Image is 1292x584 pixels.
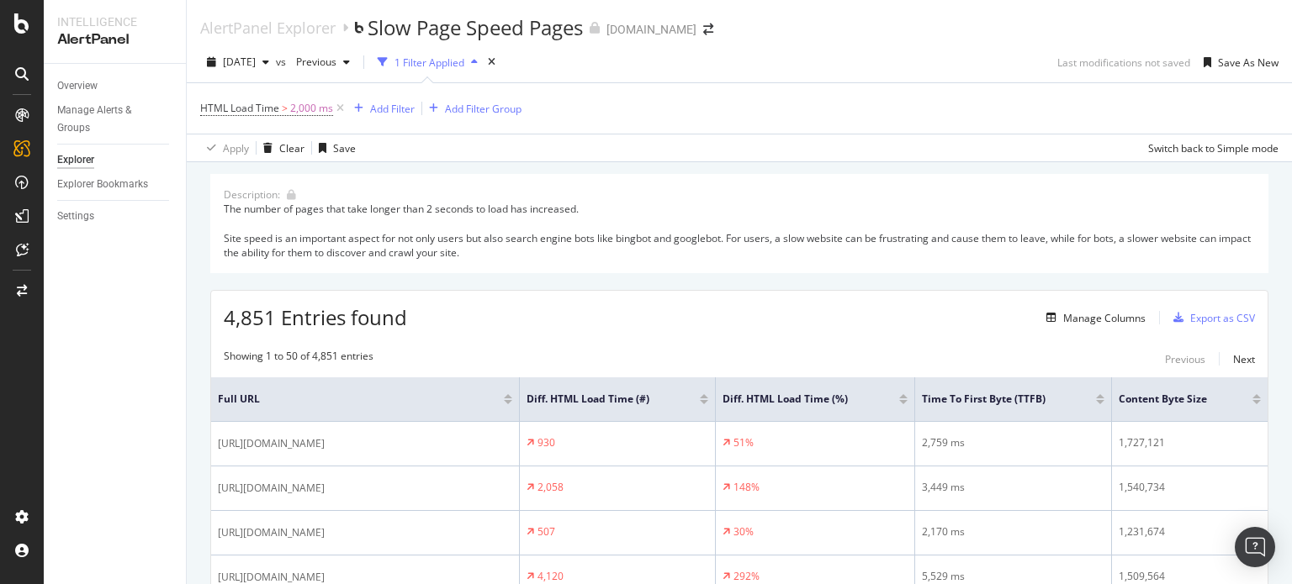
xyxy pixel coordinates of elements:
[224,202,1255,260] div: The number of pages that take longer than 2 seconds to load has increased. Site speed is an impor...
[224,303,407,331] span: 4,851 Entries found
[394,55,464,70] div: 1 Filter Applied
[1119,392,1227,407] span: Content Byte Size
[537,569,564,584] div: 4,120
[1141,134,1279,161] button: Switch back to Simple mode
[371,49,484,76] button: 1 Filter Applied
[1190,311,1255,325] div: Export as CSV
[289,55,336,69] span: Previous
[312,134,356,161] button: Save
[922,569,1104,584] div: 5,529 ms
[537,480,564,495] div: 2,058
[703,24,713,35] div: arrow-right-arrow-left
[733,435,754,450] div: 51%
[276,55,289,69] span: vs
[200,49,276,76] button: [DATE]
[282,101,288,115] span: >
[1063,311,1146,325] div: Manage Columns
[290,97,333,120] span: 2,000 ms
[1167,304,1255,331] button: Export as CSV
[1218,55,1279,70] div: Save As New
[1040,308,1146,328] button: Manage Columns
[422,98,522,118] button: Add Filter Group
[218,480,325,497] span: [URL][DOMAIN_NAME]
[200,18,336,37] a: AlertPanel Explorer
[368,13,583,42] div: Slow Page Speed Pages
[484,54,499,71] div: times
[200,134,249,161] button: Apply
[1119,524,1261,539] div: 1,231,674
[1233,349,1255,369] button: Next
[1148,141,1279,155] div: Switch back to Simple mode
[537,435,555,450] div: 930
[733,569,760,584] div: 292%
[733,480,760,495] div: 148%
[218,435,325,452] span: [URL][DOMAIN_NAME]
[1119,569,1261,584] div: 1,509,564
[922,435,1104,450] div: 2,759 ms
[1057,55,1190,70] div: Last modifications not saved
[1233,352,1255,366] div: Next
[224,349,373,369] div: Showing 1 to 50 of 4,851 entries
[445,102,522,116] div: Add Filter Group
[57,30,172,50] div: AlertPanel
[57,151,94,169] div: Explorer
[224,187,280,202] div: Description:
[279,141,304,155] div: Clear
[200,101,279,115] span: HTML Load Time
[922,524,1104,539] div: 2,170 ms
[723,392,874,407] span: Diff. HTML Load Time (%)
[1119,480,1261,495] div: 1,540,734
[1197,49,1279,76] button: Save As New
[922,480,1104,495] div: 3,449 ms
[1119,435,1261,450] div: 1,727,121
[527,392,675,407] span: Diff. HTML Load Time (#)
[537,524,555,539] div: 507
[1235,527,1275,567] div: Open Intercom Messenger
[223,141,249,155] div: Apply
[606,21,696,38] div: [DOMAIN_NAME]
[57,13,172,30] div: Intelligence
[57,77,174,95] a: Overview
[223,55,256,69] span: 2025 Sep. 3rd
[57,151,174,169] a: Explorer
[57,102,158,137] div: Manage Alerts & Groups
[347,98,415,118] button: Add Filter
[57,208,94,225] div: Settings
[57,208,174,225] a: Settings
[218,524,325,541] span: [URL][DOMAIN_NAME]
[57,77,98,95] div: Overview
[1165,349,1205,369] button: Previous
[1165,352,1205,366] div: Previous
[257,134,304,161] button: Clear
[370,102,415,116] div: Add Filter
[922,392,1071,407] span: Time To First Byte (TTFB)
[333,141,356,155] div: Save
[57,176,174,193] a: Explorer Bookmarks
[733,524,754,539] div: 30%
[57,102,174,137] a: Manage Alerts & Groups
[289,49,357,76] button: Previous
[218,392,479,407] span: Full URL
[57,176,148,193] div: Explorer Bookmarks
